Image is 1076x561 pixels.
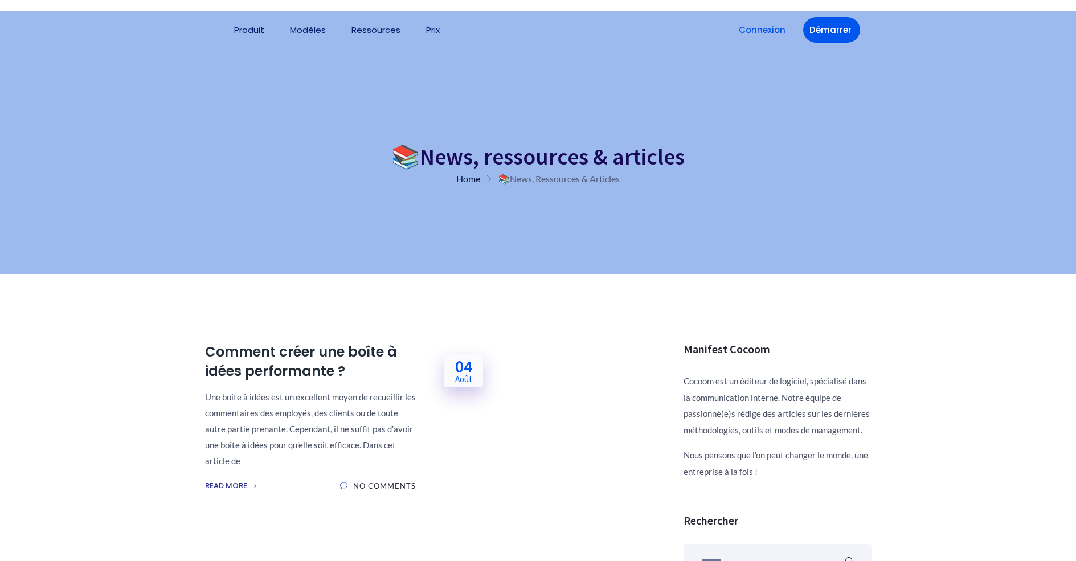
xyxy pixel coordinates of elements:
[684,447,872,480] p: Nous pensons que l’on peut changer le monde, une entreprise à la fois !
[733,17,792,43] a: Connexion
[234,26,264,34] a: Produit
[205,389,416,469] p: Une boîte à idées est un excellent moyen de recueillir les commentaires des employés, des clients...
[205,342,416,380] a: Comment créer une boîte à idées performante ?
[803,17,860,43] a: Démarrer
[455,358,472,383] h2: 04
[480,171,620,187] li: 📚News, ressources & articles
[684,342,872,356] h3: Manifest Cocoom
[684,373,872,438] p: Cocoom est un éditeur de logiciel, spécialisé dans la communication interne. Notre équipe de pass...
[353,481,416,490] span: No Comments
[340,480,416,492] a: No Comments
[455,375,472,383] span: Août
[426,26,440,34] a: Prix
[456,173,480,184] a: Home
[290,26,326,34] a: Modèles
[205,480,257,492] a: Read more
[351,26,400,34] a: Ressources
[684,514,872,527] h3: Rechercher
[205,145,872,168] h1: 📚News, ressources & articles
